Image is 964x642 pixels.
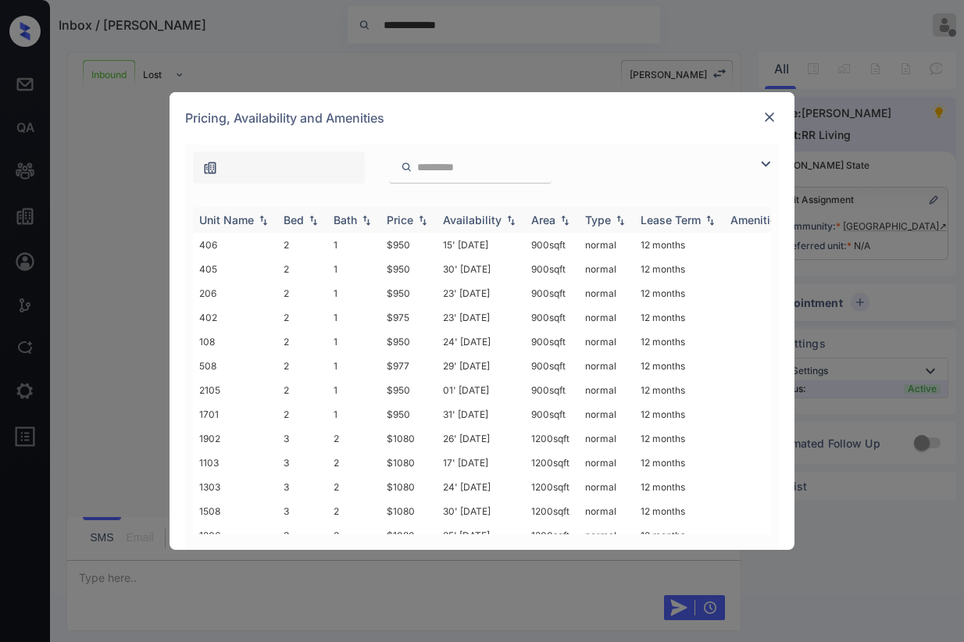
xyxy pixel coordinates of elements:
td: $950 [380,233,437,257]
td: 30' [DATE] [437,257,525,281]
td: 1 [327,257,380,281]
img: sorting [255,215,271,226]
td: 3 [277,451,327,475]
td: 2 [277,305,327,330]
td: normal [579,378,634,402]
td: 12 months [634,451,724,475]
td: 1200 sqft [525,451,579,475]
td: 2 [277,257,327,281]
td: 1701 [193,402,277,426]
td: 1902 [193,426,277,451]
img: close [762,109,777,125]
td: 1103 [193,451,277,475]
td: 12 months [634,305,724,330]
td: 900 sqft [525,402,579,426]
td: $977 [380,354,437,378]
td: 2 [277,233,327,257]
td: 23' [DATE] [437,305,525,330]
div: Area [531,213,555,226]
td: normal [579,475,634,499]
td: $1080 [380,499,437,523]
td: $975 [380,305,437,330]
div: Availability [443,213,502,226]
div: Bed [284,213,304,226]
td: 1 [327,354,380,378]
td: 406 [193,233,277,257]
td: 01' [DATE] [437,378,525,402]
img: sorting [305,215,321,226]
td: 1200 sqft [525,426,579,451]
td: 24' [DATE] [437,330,525,354]
img: icon-zuma [401,160,412,174]
td: normal [579,257,634,281]
td: 2 [277,281,327,305]
td: 1200 sqft [525,523,579,547]
td: 24' [DATE] [437,475,525,499]
td: 405 [193,257,277,281]
td: normal [579,330,634,354]
td: 2 [277,330,327,354]
td: $950 [380,402,437,426]
td: $950 [380,378,437,402]
img: sorting [415,215,430,226]
img: sorting [557,215,573,226]
td: 900 sqft [525,330,579,354]
td: 12 months [634,426,724,451]
div: Amenities [730,213,783,226]
td: 1 [327,233,380,257]
td: 1 [327,281,380,305]
img: sorting [503,215,519,226]
td: 1 [327,378,380,402]
div: Pricing, Availability and Amenities [170,92,794,144]
td: 1508 [193,499,277,523]
td: 1200 sqft [525,475,579,499]
td: 1 [327,402,380,426]
td: 900 sqft [525,281,579,305]
img: sorting [359,215,374,226]
td: 30' [DATE] [437,499,525,523]
td: 2 [277,354,327,378]
td: normal [579,523,634,547]
td: $1080 [380,451,437,475]
td: 12 months [634,330,724,354]
td: 2 [327,499,380,523]
td: 12 months [634,378,724,402]
td: 2105 [193,378,277,402]
td: normal [579,233,634,257]
td: 26' [DATE] [437,426,525,451]
td: 3 [277,523,327,547]
td: normal [579,305,634,330]
div: Lease Term [641,213,701,226]
td: 900 sqft [525,305,579,330]
td: 25' [DATE] [437,523,525,547]
div: Unit Name [199,213,254,226]
td: 900 sqft [525,257,579,281]
div: Price [387,213,413,226]
td: 23' [DATE] [437,281,525,305]
td: 1206 [193,523,277,547]
td: $950 [380,330,437,354]
td: 508 [193,354,277,378]
td: 1200 sqft [525,499,579,523]
td: 15' [DATE] [437,233,525,257]
td: 12 months [634,233,724,257]
img: icon-zuma [202,160,218,176]
div: Type [585,213,611,226]
td: 12 months [634,523,724,547]
td: 3 [277,426,327,451]
td: 1303 [193,475,277,499]
td: 108 [193,330,277,354]
td: $1080 [380,426,437,451]
td: 2 [277,402,327,426]
td: 31' [DATE] [437,402,525,426]
td: $950 [380,257,437,281]
td: 900 sqft [525,354,579,378]
td: normal [579,451,634,475]
td: 12 months [634,257,724,281]
td: 12 months [634,281,724,305]
td: 2 [327,451,380,475]
td: 29' [DATE] [437,354,525,378]
td: $1080 [380,475,437,499]
td: normal [579,354,634,378]
td: 12 months [634,475,724,499]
